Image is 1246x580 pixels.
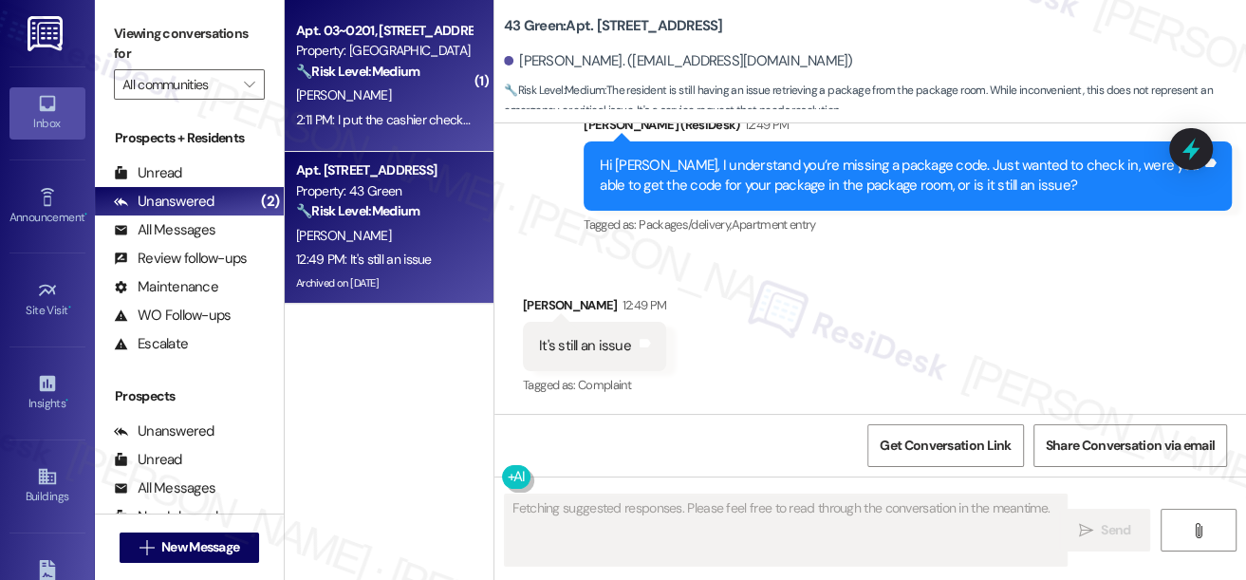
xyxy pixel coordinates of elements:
[504,51,853,71] div: [PERSON_NAME]. ([EMAIL_ADDRESS][DOMAIN_NAME])
[618,295,667,315] div: 12:49 PM
[114,19,265,69] label: Viewing conversations for
[1079,523,1093,538] i: 
[114,249,247,269] div: Review follow-ups
[9,460,85,512] a: Buildings
[296,86,391,103] span: [PERSON_NAME]
[120,533,260,563] button: New Message
[28,16,66,51] img: ResiDesk Logo
[114,507,224,527] div: New Inbounds
[122,69,234,100] input: All communities
[139,540,154,555] i: 
[505,495,1067,566] textarea: Fetching suggested responses. Please feel free to read through the conversation in the meantime.
[65,394,68,407] span: •
[9,87,85,139] a: Inbox
[578,377,631,393] span: Complaint
[296,202,419,219] strong: 🔧 Risk Level: Medium
[161,537,239,557] span: New Message
[9,367,85,419] a: Insights •
[296,160,472,180] div: Apt. [STREET_ADDRESS]
[584,211,1232,238] div: Tagged as:
[95,128,284,148] div: Prospects + Residents
[1191,523,1205,538] i: 
[114,306,231,326] div: WO Follow-ups
[114,163,182,183] div: Unread
[296,111,577,128] div: 2:11 PM: I put the cashier check in yall office mailbox
[95,386,284,406] div: Prospects
[639,216,731,233] span: Packages/delivery ,
[84,208,87,221] span: •
[294,271,474,295] div: Archived on [DATE]
[114,220,215,240] div: All Messages
[296,181,472,201] div: Property: 43 Green
[1046,436,1215,456] span: Share Conversation via email
[114,478,215,498] div: All Messages
[504,83,604,98] strong: 🔧 Risk Level: Medium
[114,334,188,354] div: Escalate
[523,295,666,322] div: [PERSON_NAME]
[504,16,723,36] b: 43 Green: Apt. [STREET_ADDRESS]
[244,77,254,92] i: 
[523,371,666,399] div: Tagged as:
[114,277,218,297] div: Maintenance
[731,216,815,233] span: Apartment entry
[740,115,790,135] div: 12:49 PM
[296,227,391,244] span: [PERSON_NAME]
[539,336,631,356] div: It's still an issue
[1033,424,1227,467] button: Share Conversation via email
[256,187,284,216] div: (2)
[114,450,182,470] div: Unread
[114,421,214,441] div: Unanswered
[1059,509,1151,552] button: Send
[9,274,85,326] a: Site Visit •
[296,21,472,41] div: Apt. 03~0201, [STREET_ADDRESS][GEOGRAPHIC_DATA][US_STATE][STREET_ADDRESS]
[114,192,214,212] div: Unanswered
[296,63,419,80] strong: 🔧 Risk Level: Medium
[504,81,1246,122] span: : The resident is still having an issue retrieving a package from the package room. While inconve...
[867,424,1023,467] button: Get Conversation Link
[600,156,1201,196] div: Hi [PERSON_NAME], I understand you’re missing a package code. Just wanted to check in, were you a...
[880,436,1011,456] span: Get Conversation Link
[296,251,432,268] div: 12:49 PM: It's still an issue
[68,301,71,314] span: •
[1101,520,1130,540] span: Send
[584,115,1232,141] div: [PERSON_NAME] (ResiDesk)
[296,41,472,61] div: Property: [GEOGRAPHIC_DATA]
